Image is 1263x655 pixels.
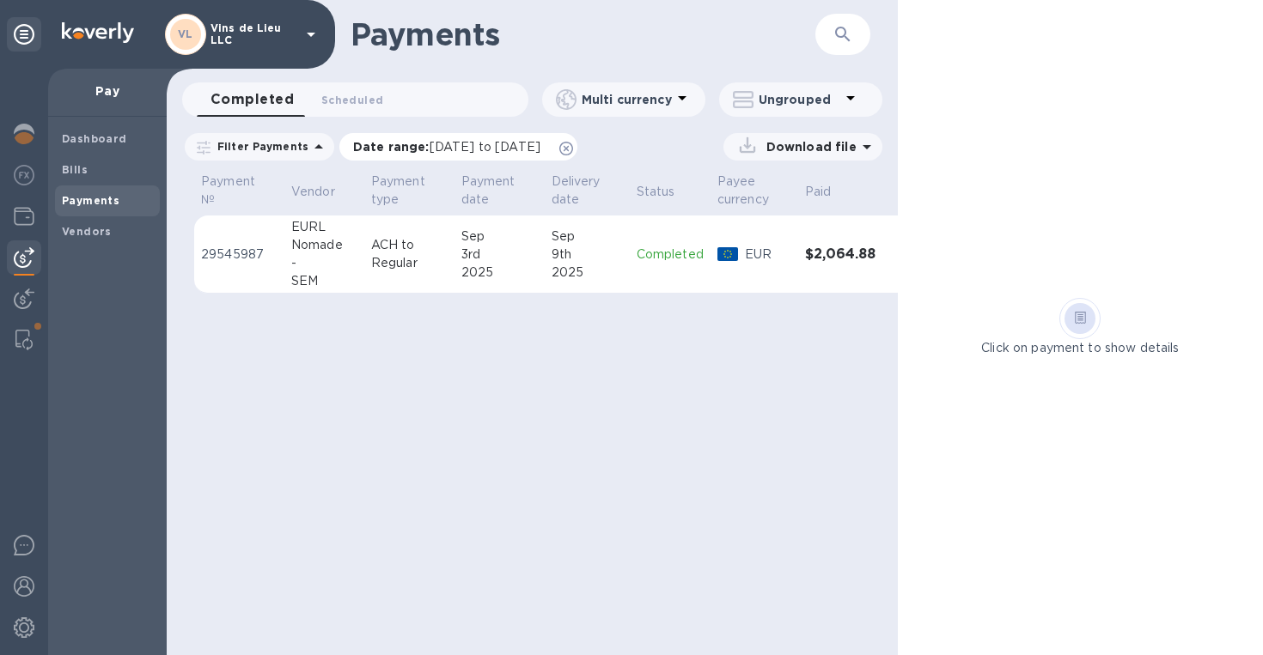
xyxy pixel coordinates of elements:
span: Status [637,183,698,201]
p: Payment date [461,173,516,209]
span: Payment № [201,173,278,209]
b: Payments [62,194,119,207]
p: ACH to Regular [371,236,448,272]
p: Multi currency [582,91,672,108]
div: 9th [552,246,623,264]
span: [DATE] to [DATE] [430,140,540,154]
p: Pay [62,82,153,100]
p: Date range : [353,138,549,155]
div: 2025 [552,264,623,282]
p: Download file [760,138,857,155]
p: EUR [745,246,791,264]
span: Payment date [461,173,538,209]
b: VL [178,27,193,40]
img: Logo [62,22,134,43]
span: Scheduled [321,91,383,109]
p: Click on payment to show details [981,339,1179,357]
p: Delivery date [552,173,601,209]
p: Payment № [201,173,255,209]
b: Vendors [62,225,112,238]
p: Payment type [371,173,425,209]
p: 29545987 [201,246,278,264]
p: Vendor [291,183,335,201]
span: Paid [805,183,854,201]
b: Bills [62,163,88,176]
div: 3rd [461,246,538,264]
span: Vendor [291,183,357,201]
p: Vins de Lieu LLC [210,22,296,46]
h1: Payments [351,16,815,52]
div: Sep [461,227,538,246]
span: Payment type [371,173,448,209]
div: Date range:[DATE] to [DATE] [339,133,577,161]
div: SEM [291,272,357,290]
img: Wallets [14,206,34,227]
div: Nomade [291,236,357,254]
div: EURL [291,218,357,236]
div: Unpin categories [7,17,41,52]
p: Paid [805,183,832,201]
p: Payee currency [717,173,769,209]
p: Completed [637,246,704,264]
h3: $2,064.88 [805,246,876,263]
div: Sep [552,227,623,246]
p: Filter Payments [210,139,308,154]
span: Delivery date [552,173,623,209]
b: Dashboard [62,132,127,145]
div: 2025 [461,264,538,282]
img: Foreign exchange [14,165,34,185]
span: Completed [210,88,294,112]
span: Payee currency [717,173,791,209]
p: Ungrouped [759,91,840,108]
p: Status [637,183,675,201]
div: - [291,254,357,272]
